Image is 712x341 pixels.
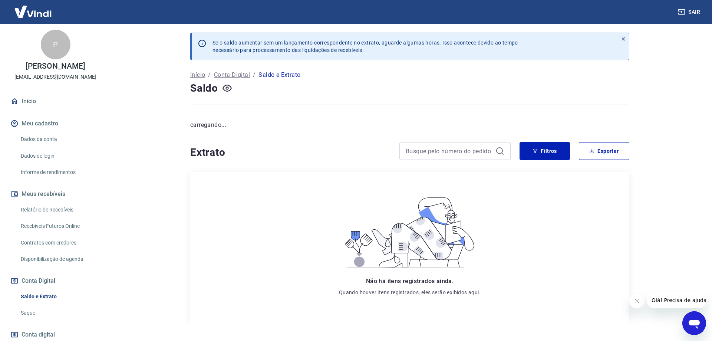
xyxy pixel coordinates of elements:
a: Recebíveis Futuros Online [18,219,102,234]
iframe: Botão para abrir a janela de mensagens [682,311,706,335]
a: Início [9,93,102,109]
a: Informe de rendimentos [18,165,102,180]
button: Conta Digital [9,273,102,289]
h4: Extrato [190,145,390,160]
span: Conta digital [22,329,55,340]
img: Vindi [9,0,57,23]
button: Exportar [579,142,629,160]
p: Quando houver itens registrados, eles serão exibidos aqui. [339,289,481,296]
a: Saldo e Extrato [18,289,102,304]
a: Dados da conta [18,132,102,147]
button: Filtros [520,142,570,160]
p: [PERSON_NAME] [26,62,85,70]
input: Busque pelo número do pedido [406,145,492,157]
a: Dados de login [18,148,102,164]
a: Saque [18,305,102,321]
a: Início [190,71,205,79]
h4: Saldo [190,81,218,96]
p: Saldo e Extrato [258,71,300,79]
a: Relatório de Recebíveis [18,202,102,217]
p: / [253,71,256,79]
a: Contratos com credores [18,235,102,250]
p: Se o saldo aumentar sem um lançamento correspondente no extrato, aguarde algumas horas. Isso acon... [212,39,518,54]
iframe: Fechar mensagem [629,294,644,308]
button: Meu cadastro [9,115,102,132]
iframe: Mensagem da empresa [647,292,706,308]
button: Sair [676,5,703,19]
button: Meus recebíveis [9,186,102,202]
a: Conta Digital [214,71,250,79]
p: / [208,71,211,79]
div: P [41,30,70,59]
span: Olá! Precisa de ajuda? [4,5,62,11]
a: Disponibilização de agenda [18,252,102,267]
span: Não há itens registrados ainda. [366,278,454,285]
p: [EMAIL_ADDRESS][DOMAIN_NAME] [14,73,96,81]
p: carregando... [190,121,629,129]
